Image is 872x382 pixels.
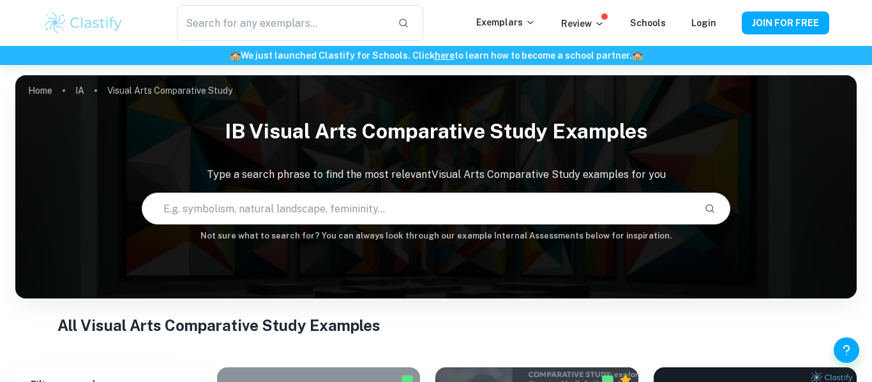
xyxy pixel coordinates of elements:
input: Search for any exemplars... [177,5,387,41]
button: Search [699,198,721,219]
p: Review [561,17,605,31]
span: 🏫 [230,50,241,61]
button: Help and Feedback [834,337,859,363]
img: Clastify logo [43,10,124,36]
button: JOIN FOR FREE [742,11,829,34]
a: Schools [630,18,666,28]
input: E.g. symbolism, natural landscape, femininity... [142,191,695,226]
p: Visual Arts Comparative Study [107,84,232,98]
a: here [435,50,455,61]
a: Login [691,18,716,28]
h1: IB Visual Arts Comparative Study examples [15,111,857,152]
h6: Not sure what to search for? You can always look through our example Internal Assessments below f... [15,230,857,242]
a: IA [75,82,84,99]
p: Exemplars [476,15,536,29]
p: Type a search phrase to find the most relevant Visual Arts Comparative Study examples for you [15,167,857,182]
h6: We just launched Clastify for Schools. Click to learn how to become a school partner. [3,48,869,62]
span: 🏫 [632,50,643,61]
h1: All Visual Arts Comparative Study Examples [57,314,815,337]
a: Home [28,82,52,99]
